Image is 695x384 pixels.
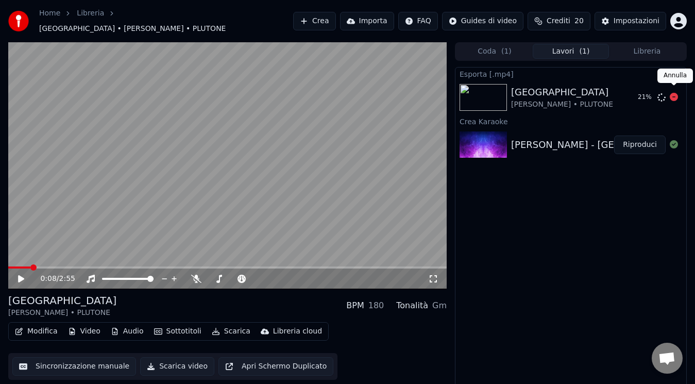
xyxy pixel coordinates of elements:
div: [PERSON_NAME] • PLUTONE [8,308,116,318]
div: Gm [432,299,447,312]
div: [GEOGRAPHIC_DATA] [511,85,613,99]
div: Annulla [657,69,693,83]
button: FAQ [398,12,438,30]
button: Scarica [208,324,255,339]
button: Lavori [533,44,609,59]
div: Crea Karaoke [455,115,686,127]
div: / [40,274,65,284]
nav: breadcrumb [39,8,293,34]
button: Importa [340,12,394,30]
span: ( 1 ) [580,46,590,57]
span: ( 1 ) [501,46,512,57]
button: Crea [293,12,335,30]
span: 2:55 [59,274,75,284]
a: Libreria [77,8,104,19]
a: Home [39,8,60,19]
div: [PERSON_NAME] • PLUTONE [511,99,613,110]
div: Impostazioni [614,16,659,26]
span: [GEOGRAPHIC_DATA] • [PERSON_NAME] • PLUTONE [39,24,226,34]
button: Sincronizzazione manuale [12,357,136,376]
button: Sottotitoli [150,324,206,339]
div: 180 [368,299,384,312]
a: Aprire la chat [652,343,683,374]
div: Tonalità [396,299,428,312]
div: Libreria cloud [273,326,322,337]
button: Impostazioni [595,12,666,30]
button: Libreria [609,44,685,59]
div: Esporta [.mp4] [455,68,686,80]
span: Crediti [547,16,570,26]
button: Modifica [11,324,62,339]
div: BPM [346,299,364,312]
span: 20 [574,16,584,26]
button: Guides di video [442,12,523,30]
button: Crediti20 [528,12,590,30]
button: Audio [107,324,148,339]
button: Coda [456,44,533,59]
img: youka [8,11,29,31]
span: 0:08 [40,274,56,284]
button: Scarica video [140,357,214,376]
div: [GEOGRAPHIC_DATA] [8,293,116,308]
button: Riproduci [614,136,666,154]
button: Video [64,324,105,339]
button: Apri Schermo Duplicato [218,357,333,376]
div: 21 % [638,93,653,102]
